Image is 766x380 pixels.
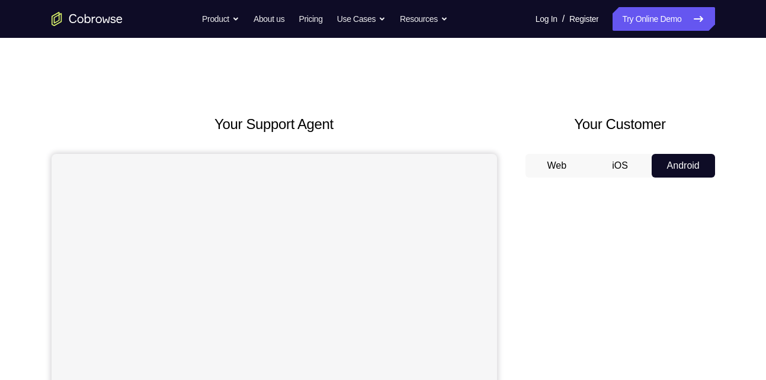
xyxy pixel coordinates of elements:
[254,7,284,31] a: About us
[569,7,598,31] a: Register
[613,7,714,31] a: Try Online Demo
[202,7,239,31] button: Product
[52,12,123,26] a: Go to the home page
[337,7,386,31] button: Use Cases
[525,154,589,178] button: Web
[536,7,557,31] a: Log In
[525,114,715,135] h2: Your Customer
[299,7,322,31] a: Pricing
[562,12,565,26] span: /
[400,7,448,31] button: Resources
[652,154,715,178] button: Android
[588,154,652,178] button: iOS
[52,114,497,135] h2: Your Support Agent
